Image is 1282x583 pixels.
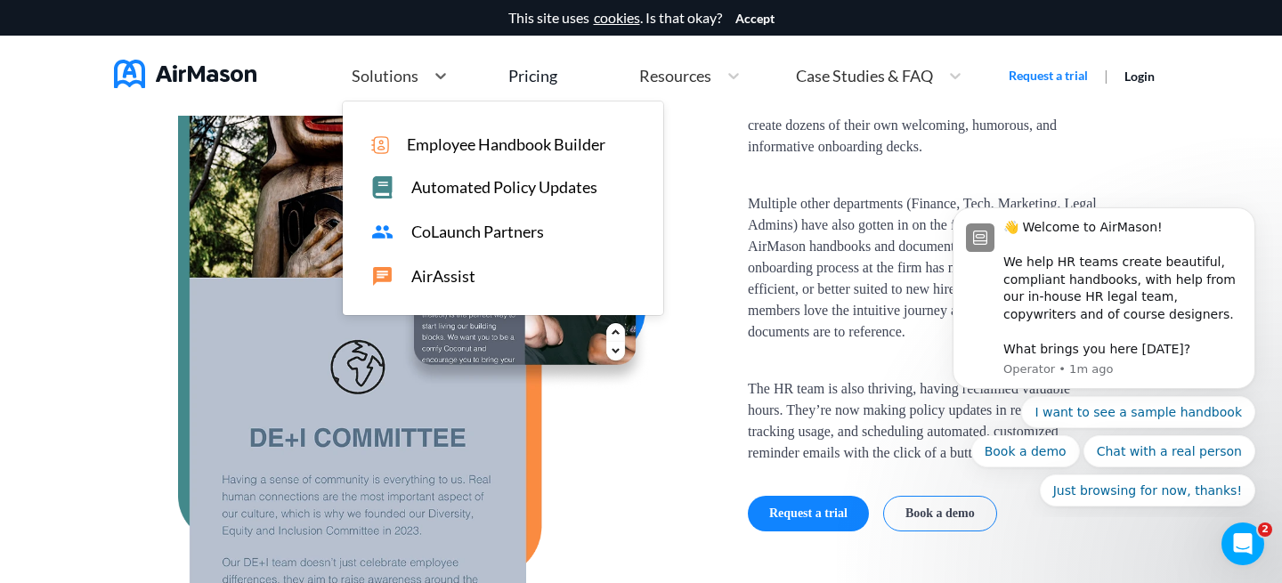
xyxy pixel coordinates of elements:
span: Case Studies & FAQ [796,68,933,84]
button: Book a demo [883,496,997,531]
a: Pricing [508,60,557,92]
button: Request a trial [748,496,869,531]
span: The HR team is also thriving, having reclaimed valuable hours. They’re now making policy updates ... [748,378,1104,464]
img: icon [371,136,389,154]
button: Accept cookies [735,12,775,26]
a: cookies [594,10,640,26]
span: | [1104,67,1108,84]
span: 2 [1258,522,1272,537]
a: Login [1124,69,1155,84]
span: CoLaunch Partners [411,223,544,241]
span: MT+Co. has followed suit since then, using our platform to create dozens of their own welcoming, ... [748,93,1104,158]
span: AirAssist [411,267,475,286]
div: Pricing [508,68,557,84]
span: Automated Policy Updates [411,178,597,197]
span: Employee Handbook Builder [407,135,605,154]
iframe: Intercom notifications message [926,191,1282,517]
img: AirMason Logo [114,60,256,88]
span: Resources [639,68,711,84]
iframe: Intercom live chat [1221,522,1264,565]
span: Multiple other departments (Finance, Tech, Marketing, Legal Admins) have also gotten in on the fu... [748,193,1104,343]
a: Request a trial [1009,67,1088,85]
span: Solutions [352,68,418,84]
